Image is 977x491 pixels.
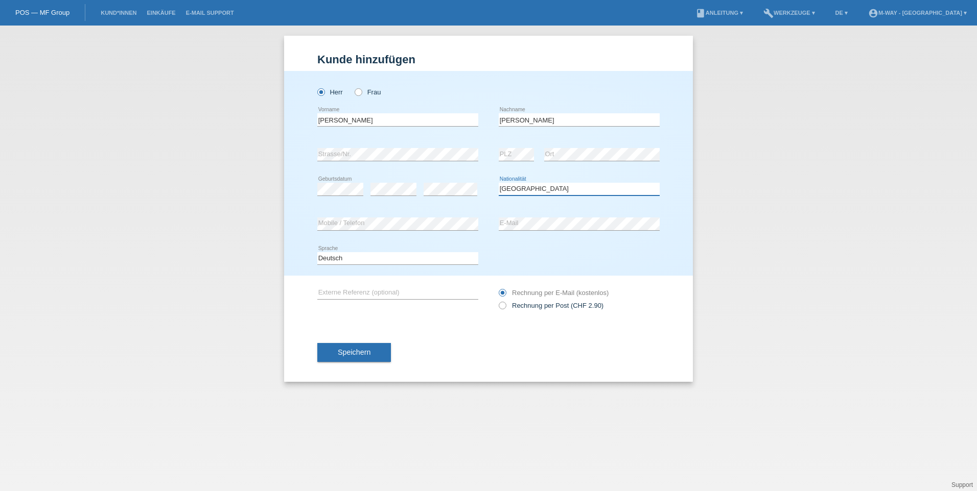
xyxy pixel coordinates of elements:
[830,10,853,16] a: DE ▾
[868,8,878,18] i: account_circle
[499,302,603,309] label: Rechnung per Post (CHF 2.90)
[951,481,973,488] a: Support
[15,9,69,16] a: POS — MF Group
[863,10,972,16] a: account_circlem-way - [GEOGRAPHIC_DATA] ▾
[499,289,609,297] label: Rechnung per E-Mail (kostenlos)
[142,10,180,16] a: Einkäufe
[355,88,361,95] input: Frau
[338,348,370,356] span: Speichern
[181,10,239,16] a: E-Mail Support
[317,88,343,96] label: Herr
[317,53,660,66] h1: Kunde hinzufügen
[355,88,381,96] label: Frau
[690,10,748,16] a: bookAnleitung ▾
[763,8,774,18] i: build
[499,302,505,314] input: Rechnung per Post (CHF 2.90)
[96,10,142,16] a: Kund*innen
[317,88,324,95] input: Herr
[758,10,820,16] a: buildWerkzeuge ▾
[499,289,505,302] input: Rechnung per E-Mail (kostenlos)
[695,8,706,18] i: book
[317,343,391,362] button: Speichern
